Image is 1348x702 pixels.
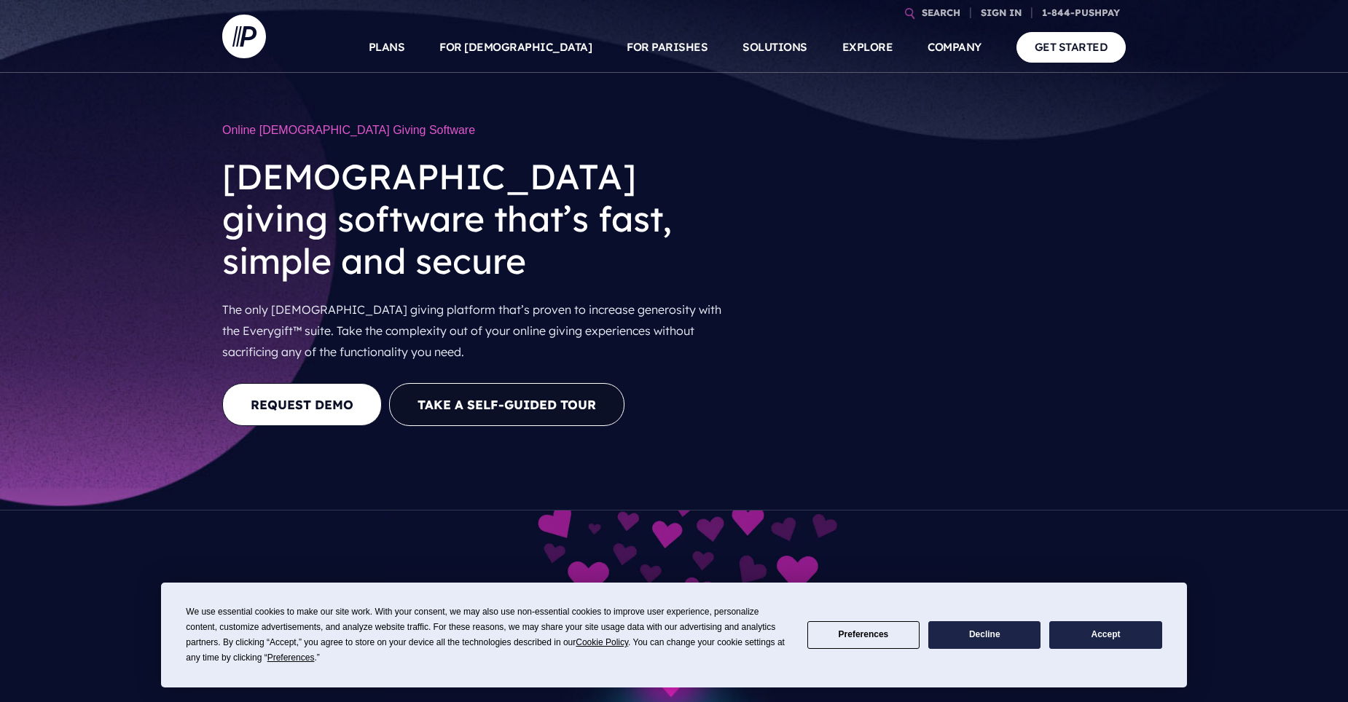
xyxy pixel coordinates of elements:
[627,22,708,73] a: FOR PARISHES
[842,22,893,73] a: EXPLORE
[928,621,1041,650] button: Decline
[1016,32,1126,62] a: GET STARTED
[1049,621,1161,650] button: Accept
[222,117,740,144] h1: Online [DEMOGRAPHIC_DATA] Giving Software
[369,22,405,73] a: PLANS
[439,22,592,73] a: FOR [DEMOGRAPHIC_DATA]
[928,22,981,73] a: COMPANY
[222,144,740,293] h2: [DEMOGRAPHIC_DATA] giving software that’s fast, simple and secure
[807,621,920,650] button: Preferences
[222,383,382,426] a: REQUEST DEMO
[267,652,315,663] span: Preferences
[385,513,964,528] picture: everygift-impact
[576,637,628,647] span: Cookie Policy
[389,383,624,426] button: Take a Self-guided Tour
[222,293,740,368] p: The only [DEMOGRAPHIC_DATA] giving platform that’s proven to increase generosity with the Everygi...
[186,604,789,666] div: We use essential cookies to make our site work. With your consent, we may also use non-essential ...
[742,22,807,73] a: SOLUTIONS
[161,583,1187,687] div: Cookie Consent Prompt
